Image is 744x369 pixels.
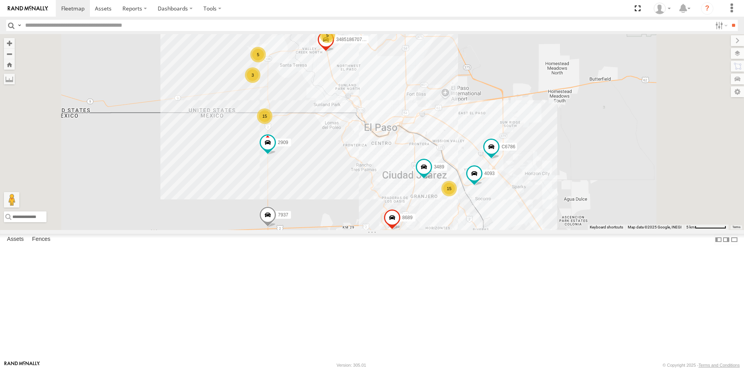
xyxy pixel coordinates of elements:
label: Assets [3,234,28,245]
label: Dock Summary Table to the Left [715,234,722,245]
span: 2909 [278,140,288,145]
button: Drag Pegman onto the map to open Street View [4,192,19,208]
label: Map Settings [731,86,744,97]
a: Terms and Conditions [699,363,740,367]
button: Zoom Home [4,59,15,70]
span: 5 km [686,225,695,229]
label: Search Filter Options [712,20,729,31]
span: Map data ©2025 Google, INEGI [628,225,682,229]
div: 5 [320,27,335,43]
label: Dock Summary Table to the Right [722,234,730,245]
label: Hide Summary Table [730,234,738,245]
div: Version: 305.01 [337,363,366,367]
span: 7937 [278,212,288,218]
button: Zoom out [4,48,15,59]
img: rand-logo.svg [8,6,48,11]
button: Zoom in [4,38,15,48]
a: Terms [732,225,741,228]
span: C6786 [501,144,515,149]
button: Map Scale: 5 km per 77 pixels [684,225,728,230]
div: foxconn f [651,3,673,14]
label: Measure [4,74,15,84]
div: 5 [250,47,266,62]
label: Search Query [16,20,22,31]
span: 3485186707B8 [336,37,367,42]
div: 15 [441,181,457,196]
i: ? [701,2,713,15]
span: 3489 [434,164,444,170]
div: © Copyright 2025 - [663,363,740,367]
div: 3 [245,67,260,83]
span: 8689 [402,215,413,220]
a: Visit our Website [4,361,40,369]
button: Keyboard shortcuts [590,225,623,230]
span: 4093 [484,171,495,176]
div: 15 [257,108,272,124]
label: Fences [28,234,54,245]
